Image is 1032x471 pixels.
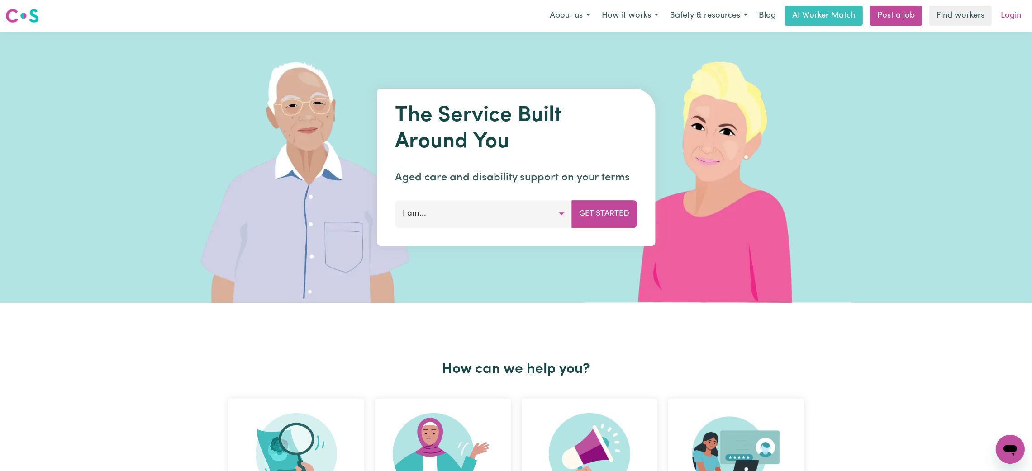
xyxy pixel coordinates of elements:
a: Careseekers logo [5,5,39,26]
button: About us [544,6,596,25]
button: Safety & resources [664,6,753,25]
a: Find workers [929,6,992,26]
button: I am... [395,200,572,227]
a: Login [995,6,1027,26]
button: How it works [596,6,664,25]
button: Get Started [571,200,637,227]
p: Aged care and disability support on your terms [395,170,637,186]
a: Post a job [870,6,922,26]
a: Blog [753,6,781,26]
h2: How can we help you? [223,361,809,378]
a: AI Worker Match [785,6,863,26]
h1: The Service Built Around You [395,103,637,155]
img: Careseekers logo [5,8,39,24]
iframe: Button to launch messaging window, conversation in progress [996,435,1025,464]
